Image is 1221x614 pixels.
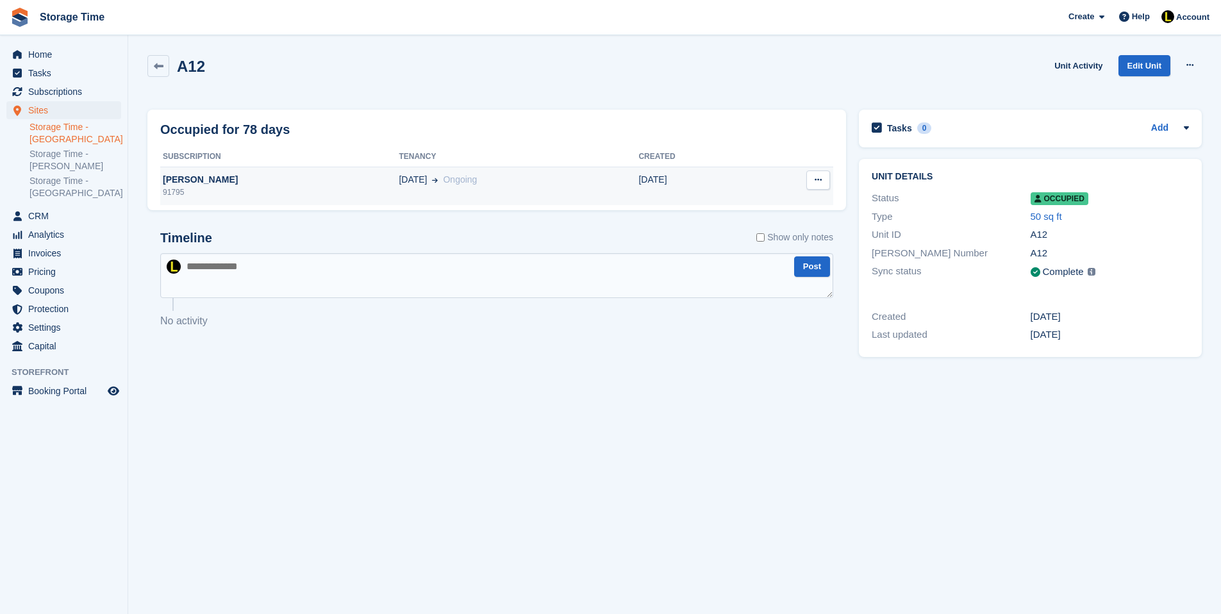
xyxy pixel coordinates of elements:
[6,281,121,299] a: menu
[1068,10,1094,23] span: Create
[399,147,638,167] th: Tenancy
[6,226,121,244] a: menu
[160,313,833,329] p: No activity
[6,64,121,82] a: menu
[28,319,105,336] span: Settings
[160,187,399,198] div: 91795
[28,64,105,82] span: Tasks
[1043,265,1084,279] div: Complete
[872,328,1030,342] div: Last updated
[1088,268,1095,276] img: icon-info-grey-7440780725fd019a000dd9b08b2336e03edf1995a4989e88bcd33f0948082b44.svg
[28,226,105,244] span: Analytics
[6,337,121,355] a: menu
[1031,211,1062,222] a: 50 sq ft
[6,244,121,262] a: menu
[1031,310,1189,324] div: [DATE]
[28,46,105,63] span: Home
[6,319,121,336] a: menu
[28,83,105,101] span: Subscriptions
[6,207,121,225] a: menu
[160,231,212,245] h2: Timeline
[6,101,121,119] a: menu
[872,310,1030,324] div: Created
[1118,55,1170,76] a: Edit Unit
[28,101,105,119] span: Sites
[106,383,121,399] a: Preview store
[872,172,1189,182] h2: Unit details
[28,281,105,299] span: Coupons
[1132,10,1150,23] span: Help
[28,244,105,262] span: Invoices
[399,173,427,187] span: [DATE]
[638,167,751,205] td: [DATE]
[1031,192,1088,205] span: Occupied
[167,260,181,274] img: Laaibah Sarwar
[6,263,121,281] a: menu
[6,83,121,101] a: menu
[1031,228,1189,242] div: A12
[638,147,751,167] th: Created
[1151,121,1168,136] a: Add
[756,231,765,244] input: Show only notes
[887,122,912,134] h2: Tasks
[872,246,1030,261] div: [PERSON_NAME] Number
[177,58,205,75] h2: A12
[6,300,121,318] a: menu
[28,382,105,400] span: Booking Portal
[29,121,121,145] a: Storage Time - [GEOGRAPHIC_DATA]
[872,210,1030,224] div: Type
[443,174,477,185] span: Ongoing
[1049,55,1108,76] a: Unit Activity
[35,6,110,28] a: Storage Time
[28,263,105,281] span: Pricing
[29,148,121,172] a: Storage Time - [PERSON_NAME]
[160,120,290,139] h2: Occupied for 78 days
[28,300,105,318] span: Protection
[28,337,105,355] span: Capital
[1031,328,1189,342] div: [DATE]
[160,147,399,167] th: Subscription
[28,207,105,225] span: CRM
[1161,10,1174,23] img: Laaibah Sarwar
[1031,246,1189,261] div: A12
[6,382,121,400] a: menu
[12,366,128,379] span: Storefront
[10,8,29,27] img: stora-icon-8386f47178a22dfd0bd8f6a31ec36ba5ce8667c1dd55bd0f319d3a0aa187defe.svg
[6,46,121,63] a: menu
[872,228,1030,242] div: Unit ID
[917,122,932,134] div: 0
[29,175,121,199] a: Storage Time - [GEOGRAPHIC_DATA]
[160,173,399,187] div: [PERSON_NAME]
[872,264,1030,280] div: Sync status
[756,231,833,244] label: Show only notes
[1176,11,1209,24] span: Account
[872,191,1030,206] div: Status
[794,256,830,278] button: Post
